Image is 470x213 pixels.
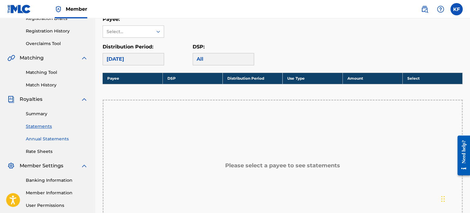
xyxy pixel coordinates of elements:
a: Matching Tool [26,69,88,76]
img: Member Settings [7,162,15,169]
th: DSP [163,73,222,84]
a: Statements [26,123,88,130]
img: help [437,6,444,13]
img: search [421,6,428,13]
iframe: Resource Center [453,131,470,180]
span: Matching [20,54,44,62]
a: Banking Information [26,177,88,184]
img: expand [80,96,88,103]
h5: Please select a payee to see statements [225,162,340,169]
img: expand [80,54,88,62]
a: Overclaims Tool [26,40,88,47]
a: Registration History [26,28,88,34]
iframe: Chat Widget [439,184,470,213]
label: Payee: [103,16,120,22]
th: Amount [343,73,402,84]
div: User Menu [450,3,463,15]
img: expand [80,162,88,169]
a: Public Search [418,3,431,15]
a: Match History [26,82,88,88]
th: Select [402,73,462,84]
span: Royalties [20,96,42,103]
a: Registration Drafts [26,15,88,22]
a: Member Information [26,190,88,196]
img: Top Rightsholder [55,6,62,13]
a: Summary [26,111,88,117]
img: MLC Logo [7,5,31,13]
a: Rate Sheets [26,148,88,155]
div: Help [434,3,447,15]
th: Payee [103,73,163,84]
th: Use Type [283,73,343,84]
label: DSP: [193,44,205,50]
img: Matching [7,54,15,62]
a: User Permissions [26,202,88,209]
div: Select... [107,29,148,35]
div: Drag [441,190,445,208]
th: Distribution Period [223,73,283,84]
span: Member Settings [20,162,63,169]
a: Annual Statements [26,136,88,142]
img: Royalties [7,96,15,103]
span: Member [66,6,87,13]
label: Distribution Period: [103,44,153,50]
